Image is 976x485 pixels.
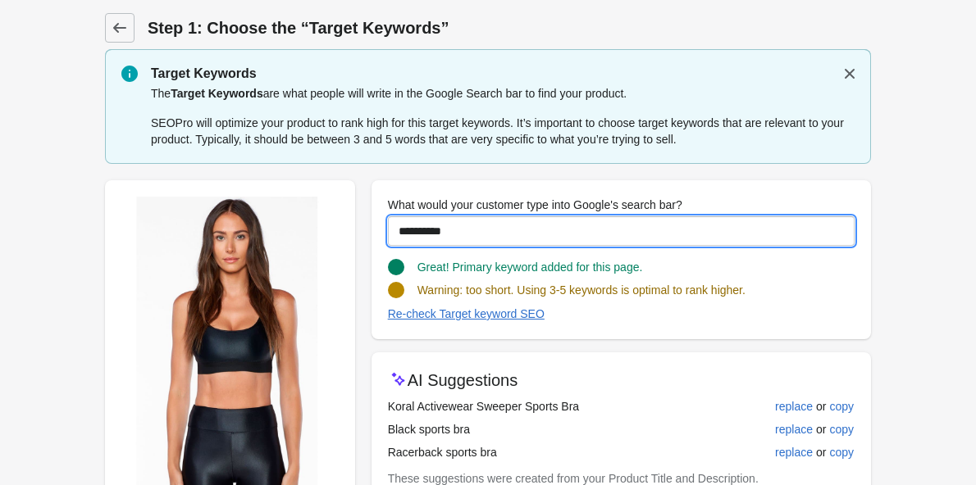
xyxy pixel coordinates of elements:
span: Great! Primary keyword added for this page. [417,261,643,274]
button: copy [823,392,860,421]
div: copy [829,446,854,459]
button: Re-check Target keyword SEO [381,299,551,329]
button: replace [768,392,819,421]
span: Target Keywords [171,87,263,100]
span: or [813,421,829,437]
label: What would your customer type into Google's search bar? [388,197,682,213]
div: copy [829,423,854,436]
div: replace [775,400,813,413]
td: Racerback sports bra [388,441,720,464]
div: Re-check Target keyword SEO [388,307,545,320]
button: replace [768,437,819,467]
span: The are what people will write in the Google Search bar to find your product. [151,87,627,100]
div: replace [775,446,813,459]
button: copy [823,415,860,444]
span: or [813,444,829,460]
td: Black sports bra [388,418,720,441]
span: These suggestions were created from your Product Title and Description. [388,472,759,485]
p: Target Keywords [151,64,855,84]
div: replace [775,423,813,436]
h1: Step 1: Choose the “Target Keywords” [148,16,871,39]
span: Warning: too short. Using 3-5 keywords is optimal to rank higher. [417,283,746,297]
div: copy [829,400,854,413]
span: SEOPro will optimize your product to rank high for this target keywords. It’s important to choose... [151,116,844,146]
button: copy [823,437,860,467]
td: Koral Activewear Sweeper Sports Bra [388,395,720,418]
button: replace [768,415,819,444]
span: or [813,398,829,415]
p: AI Suggestions [408,369,518,392]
